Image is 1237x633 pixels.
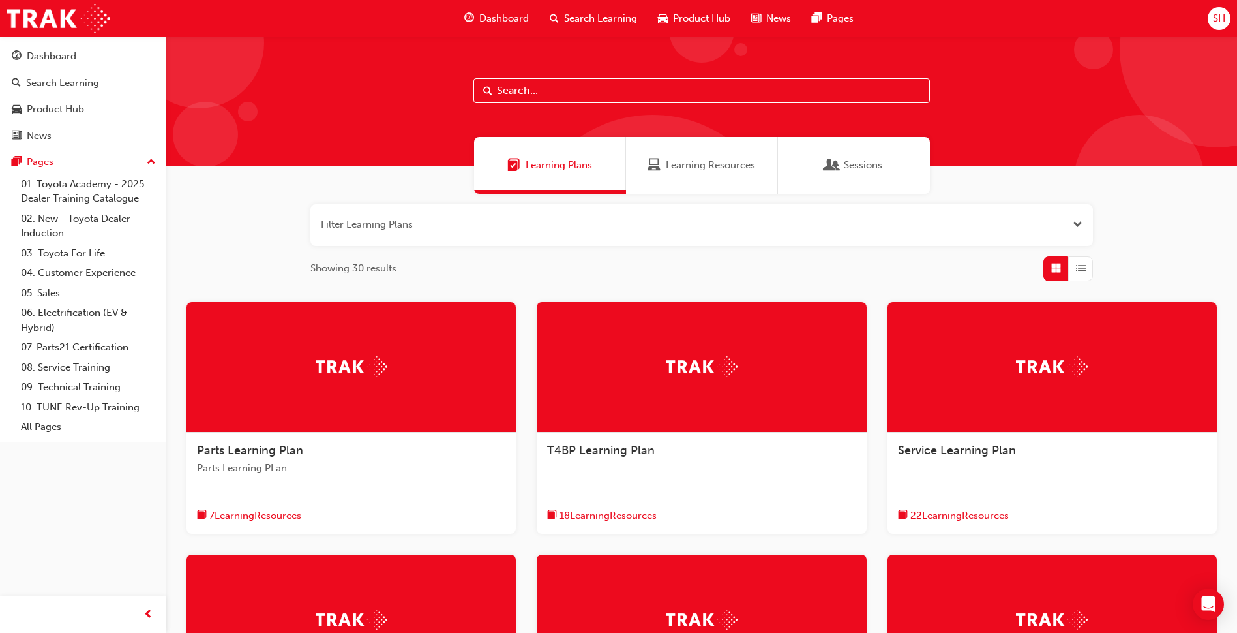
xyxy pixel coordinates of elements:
div: Open Intercom Messenger [1193,589,1224,620]
span: Search [483,84,492,99]
span: search-icon [12,78,21,89]
img: Trak [316,356,387,377]
span: pages-icon [12,157,22,168]
img: Trak [666,610,738,630]
a: search-iconSearch Learning [539,5,648,32]
span: news-icon [751,10,761,27]
a: TrakService Learning Planbook-icon22LearningResources [887,302,1217,534]
img: Trak [1016,356,1088,377]
span: car-icon [658,10,668,27]
span: 18 Learning Resources [559,508,657,523]
a: 01. Toyota Academy - 2025 Dealer Training Catalogue [16,174,161,209]
a: TrakT4BP Learning Planbook-icon18LearningResources [537,302,866,534]
span: guage-icon [464,10,474,27]
span: pages-icon [812,10,822,27]
span: Learning Resources [648,158,661,173]
span: book-icon [898,508,908,524]
a: TrakParts Learning PlanParts Learning PLanbook-icon7LearningResources [186,302,516,534]
div: News [27,129,52,144]
button: Open the filter [1073,217,1082,232]
div: Product Hub [27,102,84,117]
div: Search Learning [26,76,99,91]
span: Product Hub [673,11,730,26]
img: Trak [7,4,110,33]
input: Search... [473,78,930,103]
button: DashboardSearch LearningProduct HubNews [5,42,161,150]
button: Pages [5,150,161,174]
img: Trak [1016,610,1088,630]
span: 22 Learning Resources [910,508,1009,523]
span: Search Learning [564,11,637,26]
img: Trak [316,610,387,630]
span: book-icon [197,508,207,524]
div: Pages [27,155,53,170]
a: Search Learning [5,71,161,95]
span: up-icon [147,154,156,171]
button: book-icon18LearningResources [547,508,657,524]
a: car-iconProduct Hub [648,5,741,32]
span: guage-icon [12,51,22,63]
a: Learning PlansLearning Plans [474,137,626,194]
span: Service Learning Plan [898,443,1016,457]
span: car-icon [12,104,22,116]
a: Dashboard [5,44,161,69]
span: Sessions [844,158,882,173]
div: Dashboard [27,49,76,64]
span: Learning Plans [526,158,592,173]
a: Product Hub [5,97,161,121]
a: 03. Toyota For Life [16,243,161,264]
a: guage-iconDashboard [454,5,539,32]
a: Learning ResourcesLearning Resources [626,137,778,194]
span: Sessions [826,158,839,173]
span: prev-icon [143,607,153,623]
button: book-icon22LearningResources [898,508,1009,524]
a: 07. Parts21 Certification [16,337,161,358]
span: 7 Learning Resources [209,508,301,523]
a: 05. Sales [16,283,161,303]
span: search-icon [550,10,559,27]
a: pages-iconPages [801,5,864,32]
span: Parts Learning Plan [197,443,303,457]
span: Learning Plans [507,158,520,173]
a: news-iconNews [741,5,801,32]
button: SH [1208,7,1230,30]
img: Trak [666,356,738,377]
span: List [1076,261,1086,276]
a: 10. TUNE Rev-Up Training [16,397,161,418]
a: SessionsSessions [778,137,930,194]
span: SH [1213,11,1225,26]
a: All Pages [16,417,161,437]
span: Pages [827,11,854,26]
span: News [766,11,791,26]
a: 08. Service Training [16,358,161,378]
span: T4BP Learning Plan [547,443,655,457]
span: Parts Learning PLan [197,461,505,476]
span: news-icon [12,131,22,142]
button: book-icon7LearningResources [197,508,301,524]
span: Grid [1051,261,1061,276]
span: Dashboard [479,11,529,26]
span: Showing 30 results [310,261,396,276]
a: 04. Customer Experience [16,263,161,283]
a: News [5,124,161,148]
a: 06. Electrification (EV & Hybrid) [16,303,161,337]
a: 09. Technical Training [16,377,161,397]
span: book-icon [547,508,557,524]
span: Learning Resources [666,158,755,173]
a: 02. New - Toyota Dealer Induction [16,209,161,243]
